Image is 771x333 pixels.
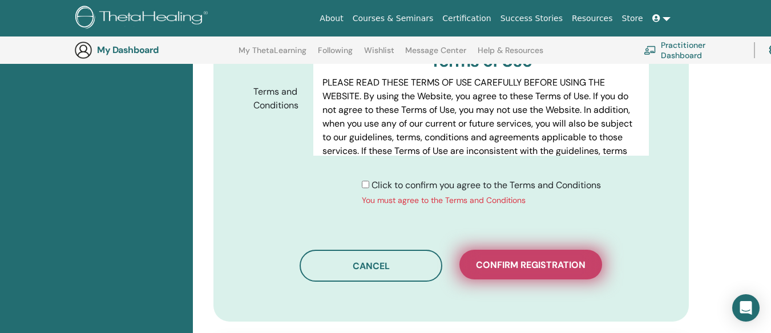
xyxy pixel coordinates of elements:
[362,194,601,206] div: You must agree to the Terms and Conditions
[245,81,314,116] label: Terms and Conditions
[567,8,617,29] a: Resources
[322,51,640,71] h3: Terms of Use
[644,46,656,55] img: chalkboard-teacher.svg
[318,46,353,64] a: Following
[732,294,760,322] div: Open Intercom Messenger
[617,8,648,29] a: Store
[438,8,495,29] a: Certification
[353,260,390,272] span: Cancel
[476,259,586,271] span: Confirm registration
[348,8,438,29] a: Courses & Seminars
[372,179,601,191] span: Click to confirm you agree to the Terms and Conditions
[239,46,306,64] a: My ThetaLearning
[75,6,212,31] img: logo.png
[97,44,211,55] h3: My Dashboard
[74,41,92,59] img: generic-user-icon.jpg
[315,8,348,29] a: About
[496,8,567,29] a: Success Stories
[644,38,740,63] a: Practitioner Dashboard
[364,46,394,64] a: Wishlist
[459,250,602,279] button: Confirm registration
[322,76,640,185] p: PLEASE READ THESE TERMS OF USE CAREFULLY BEFORE USING THE WEBSITE. By using the Website, you agre...
[405,46,466,64] a: Message Center
[300,250,442,282] button: Cancel
[478,46,543,64] a: Help & Resources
